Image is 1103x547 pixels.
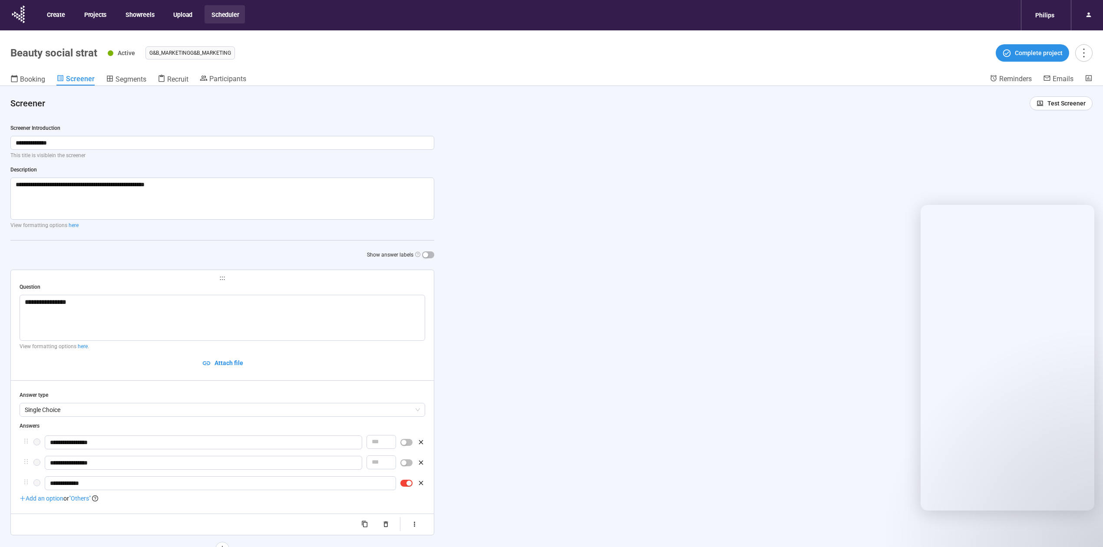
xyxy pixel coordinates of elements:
span: "Others" [69,495,91,502]
button: Test Screener [1030,96,1093,110]
span: Reminders [999,75,1032,83]
a: Participants [200,74,246,85]
button: Upload [166,5,198,23]
a: Emails [1043,74,1073,85]
div: Description [10,166,434,174]
p: View formatting options [10,221,434,230]
span: Participants [209,75,246,83]
span: Complete project [1015,48,1063,58]
div: Question [20,283,425,291]
span: Add an option [20,495,63,502]
h4: Screener [10,97,1023,109]
h1: Beauty social strat [10,47,97,59]
div: Answers [20,422,425,430]
span: Booking [20,75,45,83]
button: Complete project [996,44,1069,62]
div: holder [20,456,425,471]
span: Segments [116,75,146,83]
span: question-circle [415,252,420,257]
span: question-circle [92,495,98,501]
button: Create [40,5,71,23]
div: Screener Introduction [10,124,434,132]
p: View formatting options . [20,343,425,351]
button: Showreels [119,5,160,23]
a: here [69,222,79,228]
div: holder [20,435,425,451]
div: Philips [1030,7,1060,23]
button: Projects [77,5,112,23]
p: This title is visible in the screener [10,152,434,160]
div: holder [20,476,425,490]
span: Single Choice [25,403,420,416]
span: G&B_MARKETINGG&B_MARKETING [149,49,231,57]
iframe: Intercom live chat [1073,517,1094,538]
button: Attach file [20,356,425,370]
div: Answer type [20,391,425,399]
a: Screener [56,74,95,86]
button: more [1075,44,1093,62]
span: holder [23,458,29,465]
a: Segments [106,74,146,86]
span: more [1078,47,1090,59]
div: holderQuestion**** **** **** *View formatting options here.Attach fileAnswer typeSingle ChoiceAns... [10,270,434,535]
label: Show answer labels [367,251,434,259]
iframe: Intercom live chat [921,205,1094,511]
span: holder [23,438,29,444]
span: Emails [1053,75,1073,83]
span: Recruit [167,75,188,83]
button: Show answer labels [422,251,434,258]
span: plus [20,495,26,501]
span: Test Screener [1047,99,1086,108]
a: here [78,343,88,349]
span: Active [118,49,135,56]
span: or [63,495,69,502]
span: holder [23,479,29,485]
button: Scheduler [205,5,245,23]
span: holder [20,275,425,281]
a: Reminders [990,74,1032,85]
a: Booking [10,74,45,86]
a: Recruit [158,74,188,86]
span: Screener [66,75,95,83]
span: Attach file [215,358,243,368]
